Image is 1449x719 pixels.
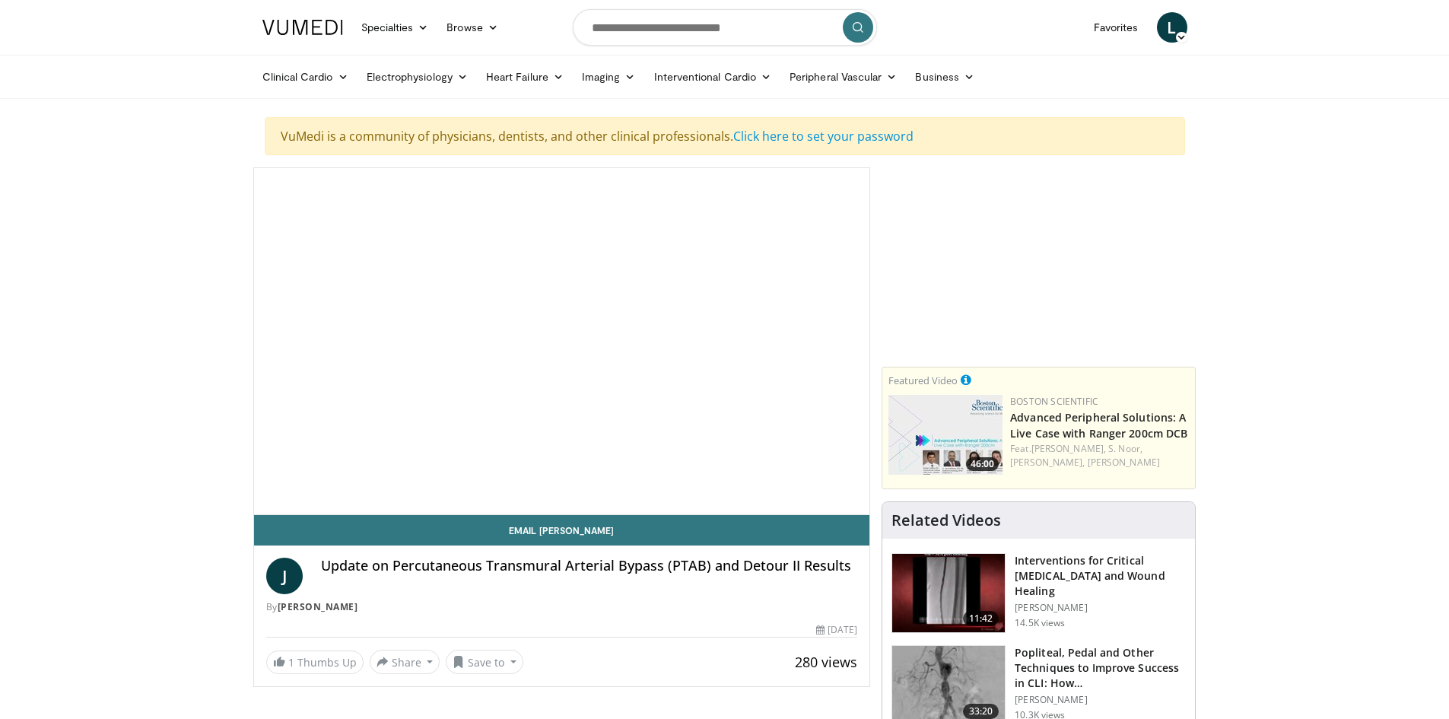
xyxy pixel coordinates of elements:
[254,168,870,515] video-js: Video Player
[1015,617,1065,629] p: 14.5K views
[1108,442,1142,455] a: S. Noor,
[253,62,357,92] a: Clinical Cardio
[1015,694,1186,706] p: [PERSON_NAME]
[254,515,870,546] a: Email [PERSON_NAME]
[888,395,1003,475] img: af9da20d-90cf-472d-9687-4c089bf26c94.150x105_q85_crop-smart_upscale.jpg
[963,704,999,719] span: 33:20
[892,554,1005,633] img: 243716_0000_1.png.150x105_q85_crop-smart_upscale.jpg
[645,62,781,92] a: Interventional Cardio
[888,395,1003,475] a: 46:00
[1085,12,1148,43] a: Favorites
[573,9,877,46] input: Search topics, interventions
[262,20,343,35] img: VuMedi Logo
[573,62,645,92] a: Imaging
[477,62,573,92] a: Heart Failure
[780,62,906,92] a: Peripheral Vascular
[357,62,477,92] a: Electrophysiology
[352,12,438,43] a: Specialties
[321,558,858,574] h4: Update on Percutaneous Transmural Arterial Bypass (PTAB) and Detour II Results
[925,167,1153,358] iframe: Advertisement
[1015,645,1186,691] h3: Popliteal, Pedal and Other Techniques to Improve Success in CLI: How…
[1031,442,1106,455] a: [PERSON_NAME],
[265,117,1185,155] div: VuMedi is a community of physicians, dentists, and other clinical professionals.
[1015,602,1186,614] p: [PERSON_NAME]
[733,128,914,145] a: Click here to set your password
[288,655,294,670] span: 1
[1010,456,1085,469] a: [PERSON_NAME],
[1010,410,1187,441] a: Advanced Peripheral Solutions: A Live Case with Ranger 200cm DCB
[1010,395,1098,408] a: Boston Scientific
[437,12,507,43] a: Browse
[906,62,983,92] a: Business
[266,558,303,594] a: J
[1010,442,1189,469] div: Feat.
[795,653,857,671] span: 280 views
[963,611,999,626] span: 11:42
[1015,553,1186,599] h3: Interventions for Critical [MEDICAL_DATA] and Wound Healing
[266,651,364,674] a: 1 Thumbs Up
[370,650,440,674] button: Share
[891,511,1001,530] h4: Related Videos
[966,457,999,471] span: 46:00
[266,600,858,614] div: By
[1157,12,1187,43] a: L
[891,553,1186,634] a: 11:42 Interventions for Critical [MEDICAL_DATA] and Wound Healing [PERSON_NAME] 14.5K views
[888,374,958,387] small: Featured Video
[446,650,523,674] button: Save to
[1088,456,1160,469] a: [PERSON_NAME]
[816,623,857,637] div: [DATE]
[278,600,358,613] a: [PERSON_NAME]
